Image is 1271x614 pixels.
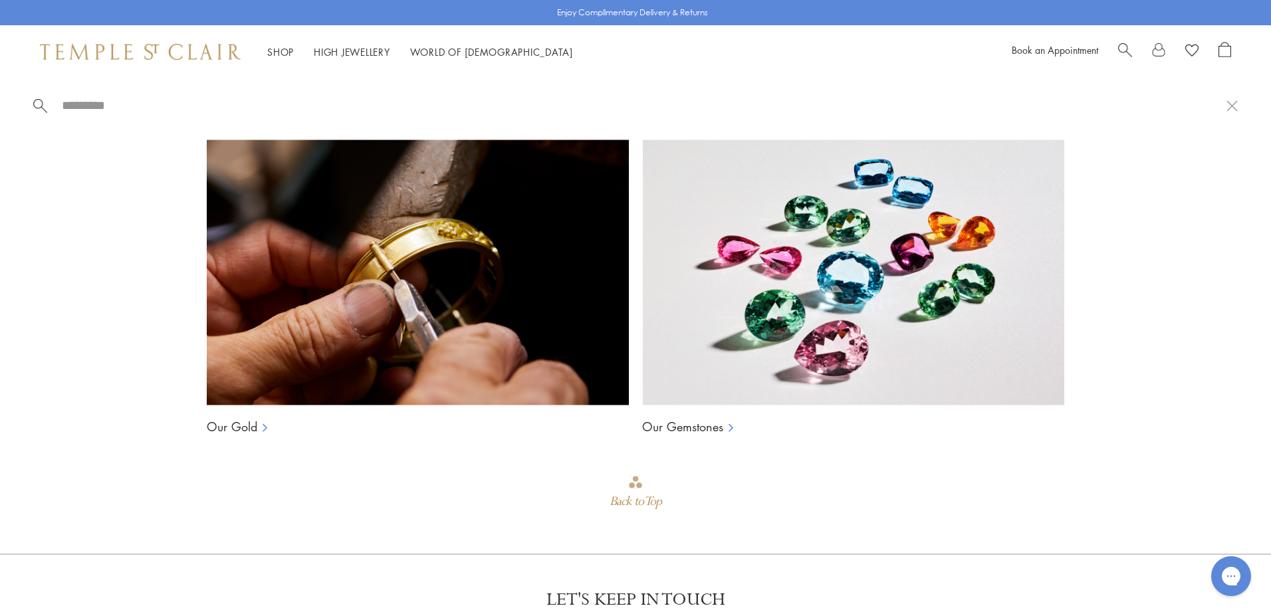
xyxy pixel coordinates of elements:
img: Ball Chains [207,140,629,405]
div: Back to Top [610,490,661,514]
nav: Main navigation [267,44,573,60]
a: Open Shopping Bag [1218,42,1231,62]
a: ShopShop [267,45,294,58]
img: Temple St. Clair [40,44,241,60]
a: World of [DEMOGRAPHIC_DATA]World of [DEMOGRAPHIC_DATA] [410,45,573,58]
img: Ball Chains [642,140,1064,405]
p: Enjoy Complimentary Delivery & Returns [557,6,708,19]
a: High JewelleryHigh Jewellery [314,45,390,58]
a: Book an Appointment [1012,43,1098,56]
a: Our Gold [207,419,257,435]
a: Search [1118,42,1132,62]
iframe: Gorgias live chat messenger [1205,552,1258,601]
a: Our Gemstones [642,419,723,435]
p: LET'S KEEP IN TOUCH [546,588,725,611]
a: View Wishlist [1185,42,1199,62]
div: Go to top [610,474,661,514]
